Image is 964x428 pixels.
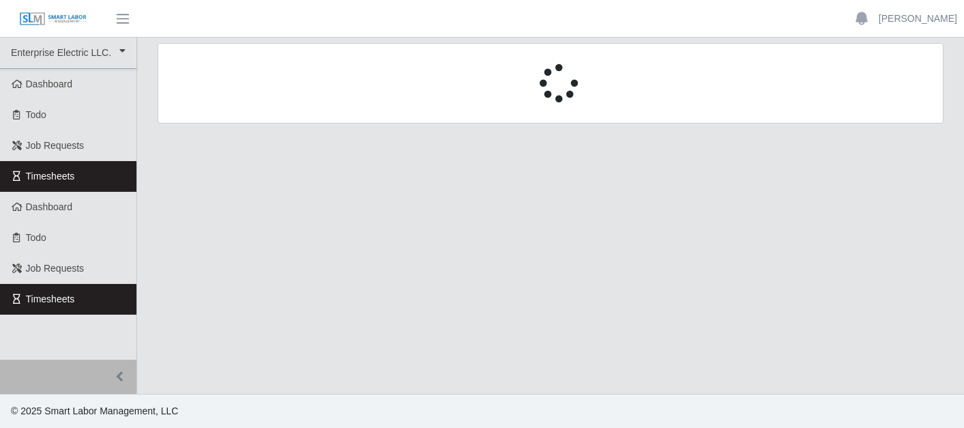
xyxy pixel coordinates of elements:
span: Timesheets [26,294,75,304]
span: Todo [26,109,46,120]
span: Todo [26,232,46,243]
img: SLM Logo [19,12,87,27]
span: Job Requests [26,263,85,274]
span: Dashboard [26,201,73,212]
span: © 2025 Smart Labor Management, LLC [11,405,178,416]
span: Timesheets [26,171,75,182]
span: Dashboard [26,79,73,89]
span: Job Requests [26,140,85,151]
a: [PERSON_NAME] [879,12,957,26]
